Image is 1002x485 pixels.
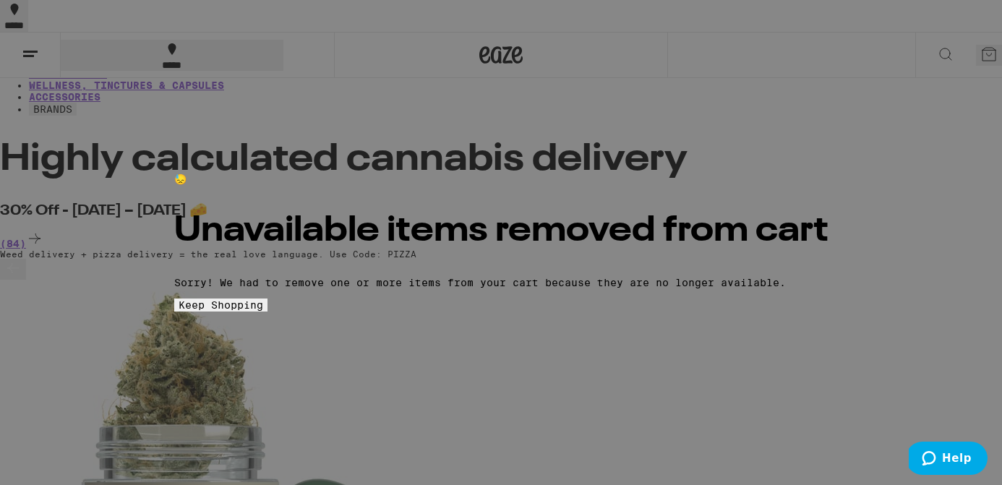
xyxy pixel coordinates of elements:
div: 😓 [174,173,828,185]
p: Sorry! We had to remove one or more items from your cart because they are no longer available. [174,277,828,288]
button: Keep Shopping [174,299,267,312]
span: Keep Shopping [179,299,263,311]
iframe: Opens a widget where you can find more information [909,442,988,478]
h2: Unavailable items removed from cart [174,214,828,249]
